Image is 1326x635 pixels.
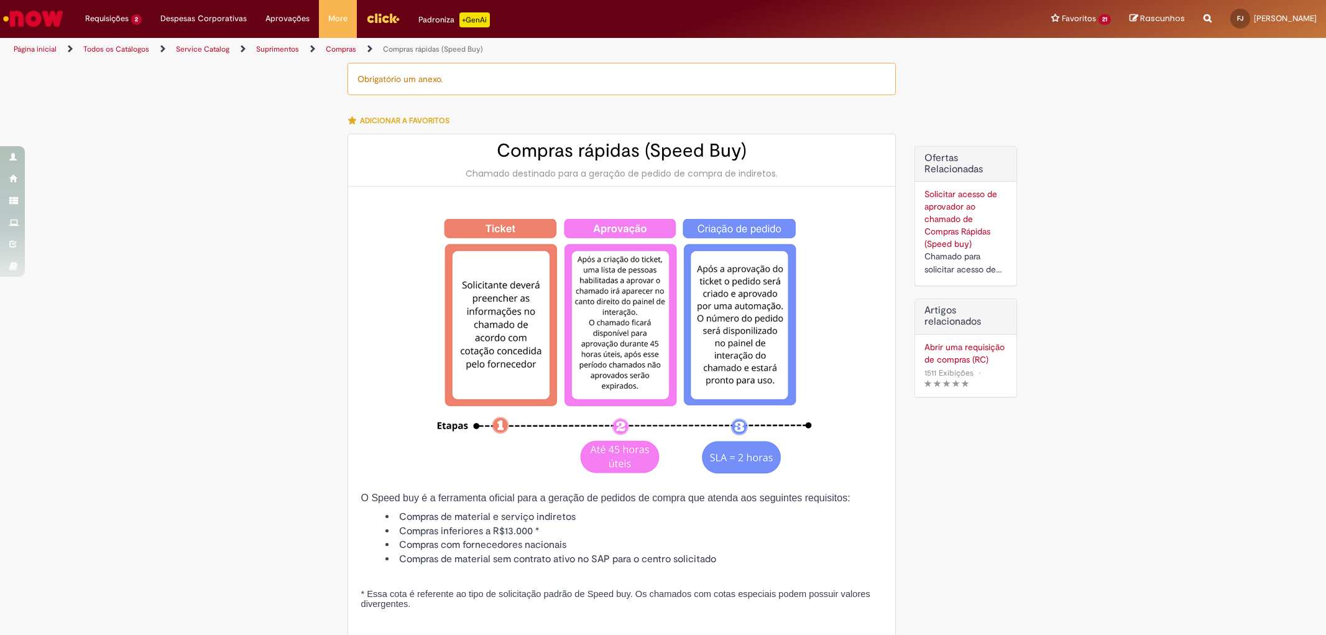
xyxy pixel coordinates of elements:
span: [PERSON_NAME] [1254,13,1317,24]
p: +GenAi [459,12,490,27]
span: FJ [1237,14,1243,22]
li: Compras com fornecedores nacionais [385,538,883,552]
li: Compras inferiores a R$13.000 * [385,524,883,539]
h2: Compras rápidas (Speed Buy) [361,141,883,161]
a: Solicitar acesso de aprovador ao chamado de Compras Rápidas (Speed buy) [924,188,997,249]
a: Página inicial [14,44,57,54]
li: Compras de material sem contrato ativo no SAP para o centro solicitado [385,552,883,567]
span: • [976,364,983,381]
li: Compras de material e serviço indiretos [385,510,883,524]
a: Service Catalog [176,44,229,54]
span: * Essa cota é referente ao tipo de solicitação padrão de Speed buy. Os chamados com cotas especia... [361,589,870,609]
span: Requisições [85,12,129,25]
a: Rascunhos [1130,13,1185,25]
span: More [328,12,348,25]
a: Compras rápidas (Speed Buy) [383,44,483,54]
span: 21 [1098,14,1111,25]
a: Abrir uma requisição de compras (RC) [924,341,1007,366]
a: Todos os Catálogos [83,44,149,54]
div: Chamado destinado para a geração de pedido de compra de indiretos. [361,167,883,180]
span: 1511 Exibições [924,368,974,378]
div: Obrigatório um anexo. [348,63,896,95]
span: Aprovações [265,12,310,25]
span: 2 [131,14,142,25]
div: Padroniza [418,12,490,27]
span: Rascunhos [1140,12,1185,24]
h2: Ofertas Relacionadas [924,153,1007,175]
img: click_logo_yellow_360x200.png [366,9,400,27]
span: Favoritos [1062,12,1096,25]
h3: Artigos relacionados [924,305,1007,327]
ul: Trilhas de página [9,38,875,61]
div: Ofertas Relacionadas [914,146,1017,286]
span: Despesas Corporativas [160,12,247,25]
span: Adicionar a Favoritos [360,116,449,126]
img: ServiceNow [1,6,65,31]
a: Suprimentos [256,44,299,54]
div: Chamado para solicitar acesso de aprovador ao ticket de Speed buy [924,250,1007,276]
a: Compras [326,44,356,54]
span: O Speed buy é a ferramenta oficial para a geração de pedidos de compra que atenda aos seguintes r... [361,493,850,503]
button: Adicionar a Favoritos [348,108,456,134]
